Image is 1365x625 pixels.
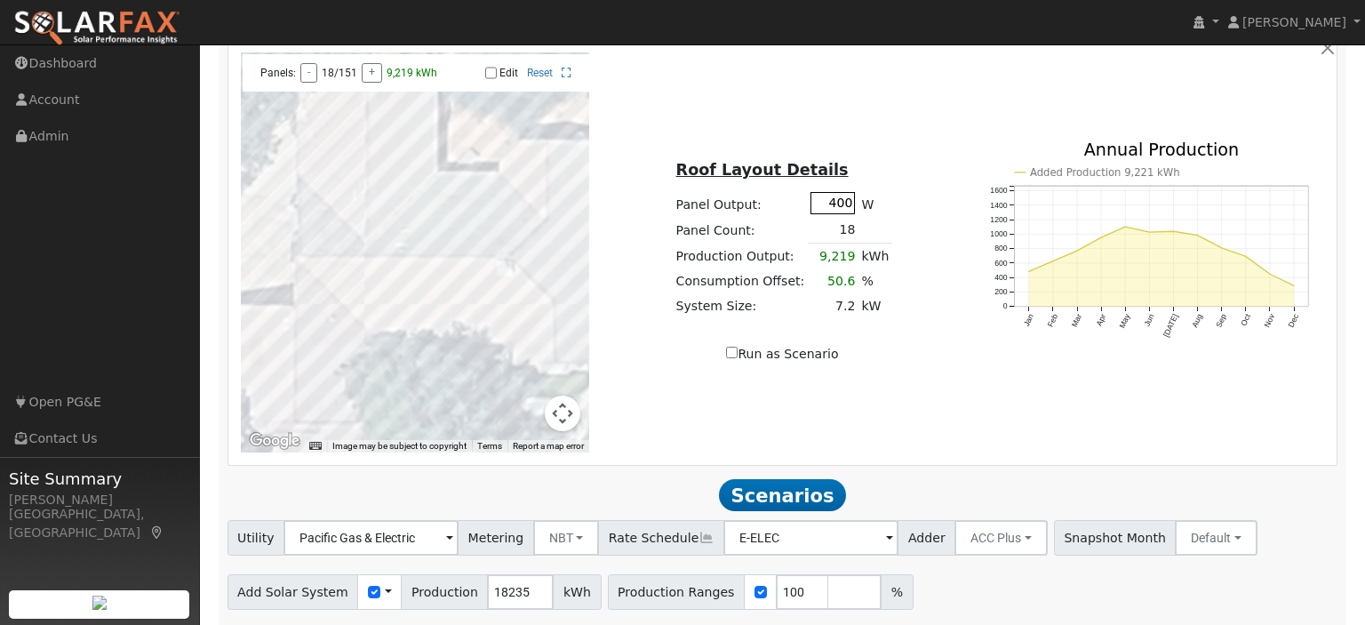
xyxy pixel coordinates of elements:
[1293,284,1296,287] circle: onclick=""
[858,293,892,318] td: kW
[1054,520,1177,556] span: Snapshot Month
[513,441,584,451] a: Report a map error
[1190,313,1204,329] text: Aug
[227,574,359,610] span: Add Solar System
[9,491,190,509] div: [PERSON_NAME]
[1269,273,1272,276] circle: onclick=""
[1003,302,1008,311] text: 0
[260,67,296,79] span: Panels:
[92,596,107,610] img: retrieve
[1143,313,1156,328] text: Jun
[309,440,322,453] button: Keyboard shortcuts
[994,259,1008,268] text: 600
[719,479,846,511] span: Scenarios
[808,268,858,293] td: 50.6
[673,218,808,244] td: Panel Count:
[726,345,838,364] label: Run as Scenario
[300,63,317,83] button: -
[994,244,1008,252] text: 800
[1242,15,1346,29] span: [PERSON_NAME]
[533,520,600,556] button: NBT
[858,189,892,218] td: W
[1051,260,1054,262] circle: onclick=""
[1287,312,1301,329] text: Dec
[1240,312,1253,327] text: Oct
[245,429,304,453] a: Open this area in Google Maps (opens a new window)
[673,268,808,293] td: Consumption Offset:
[673,293,808,318] td: System Size:
[1100,236,1103,238] circle: onclick=""
[954,520,1048,556] button: ACC Plus
[1196,234,1199,236] circle: onclick=""
[1215,313,1229,329] text: Sep
[673,189,808,218] td: Panel Output:
[1084,140,1240,160] text: Annual Production
[598,520,724,556] span: Rate Schedule
[990,229,1008,238] text: 1000
[227,520,285,556] span: Utility
[994,273,1008,282] text: 400
[387,67,437,79] span: 9,219 kWh
[553,574,601,610] span: kWh
[994,287,1008,296] text: 200
[608,574,745,610] span: Production Ranges
[1124,225,1127,228] circle: onclick=""
[458,520,534,556] span: Metering
[673,244,808,269] td: Production Output:
[362,63,382,83] button: +
[477,441,502,451] a: Terms (opens in new tab)
[527,67,553,79] a: Reset
[1148,230,1151,233] circle: onclick=""
[1175,520,1257,556] button: Default
[1095,313,1108,328] text: Apr
[1118,312,1132,330] text: May
[676,161,849,179] u: Roof Layout Details
[1027,270,1030,273] circle: onclick=""
[13,10,180,47] img: SolarFax
[1046,313,1059,329] text: Feb
[149,525,165,540] a: Map
[1172,230,1175,233] circle: onclick=""
[990,201,1008,210] text: 1400
[562,67,571,79] a: Full Screen
[545,396,580,431] button: Map camera controls
[9,505,190,542] div: [GEOGRAPHIC_DATA], [GEOGRAPHIC_DATA]
[9,467,190,491] span: Site Summary
[881,574,913,610] span: %
[808,244,858,269] td: 9,219
[1022,313,1035,328] text: Jan
[1075,249,1078,252] circle: onclick=""
[499,67,518,79] label: Edit
[723,520,898,556] input: Select a Rate Schedule
[1161,313,1180,339] text: [DATE]
[1030,166,1180,179] text: Added Production 9,221 kWh
[1220,246,1223,249] circle: onclick=""
[808,218,858,244] td: 18
[245,429,304,453] img: Google
[322,67,357,79] span: 18/151
[1070,313,1083,329] text: Mar
[858,244,892,269] td: kWh
[1263,312,1277,329] text: Nov
[990,186,1008,195] text: 1600
[726,347,738,358] input: Run as Scenario
[808,293,858,318] td: 7.2
[332,441,467,451] span: Image may be subject to copyright
[1245,255,1248,258] circle: onclick=""
[858,268,892,293] td: %
[898,520,955,556] span: Adder
[401,574,488,610] span: Production
[283,520,459,556] input: Select a Utility
[990,215,1008,224] text: 1200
